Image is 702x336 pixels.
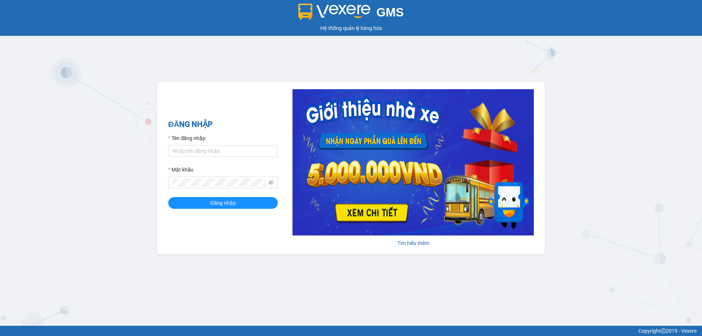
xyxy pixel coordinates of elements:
img: banner-0 [292,89,534,235]
span: eye-invisible [268,180,273,185]
div: Hệ thống quản lý hàng hóa [2,24,700,32]
span: GMS [376,5,404,19]
span: Đăng nhập [210,199,236,207]
label: Mật khẩu [168,166,193,174]
input: Tên đăng nhập [168,145,278,157]
div: Tìm hiểu thêm [292,239,534,247]
span: copyright [661,328,666,333]
h2: ĐĂNG NHẬP [168,118,278,131]
a: GMS [298,11,404,17]
img: logo 2 [298,4,371,20]
label: Tên đăng nhập [168,134,205,142]
div: Copyright 2019 - Vexere [5,327,697,335]
button: Đăng nhập [168,197,278,209]
input: Mật khẩu [173,178,267,186]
